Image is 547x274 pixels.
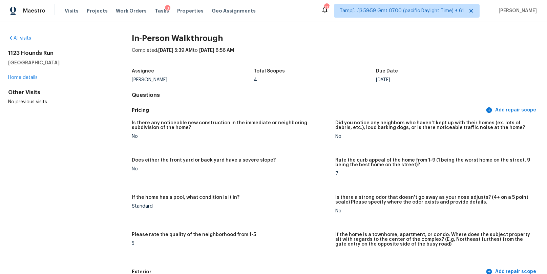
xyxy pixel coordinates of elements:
[8,36,31,41] a: All visits
[335,232,533,247] h5: If the home is a townhome, apartment, or condo: Where does the subject property sit with regards ...
[132,241,330,246] div: 5
[8,89,110,96] div: Other Visits
[199,48,234,53] span: [DATE] 6:56 AM
[335,209,533,213] div: No
[254,78,376,82] div: 4
[132,204,330,209] div: Standard
[8,100,47,104] span: No previous visits
[496,7,537,14] span: [PERSON_NAME]
[335,121,533,130] h5: Did you notice any neighbors who haven't kept up with their homes (ex. lots of debris, etc.), lou...
[335,158,533,167] h5: Rate the curb appeal of the home from 1-9 (1 being the worst home on the street, 9 being the best...
[132,78,254,82] div: [PERSON_NAME]
[376,78,498,82] div: [DATE]
[487,106,536,114] span: Add repair scope
[132,134,330,139] div: No
[65,7,79,14] span: Visits
[132,121,330,130] h5: Is there any noticeable new construction in the immediate or neighboring subdivision of the home?
[8,75,38,80] a: Home details
[158,48,193,53] span: [DATE] 5:39 AM
[116,7,147,14] span: Work Orders
[132,35,539,42] h2: In-Person Walkthrough
[165,5,170,12] div: 3
[335,195,533,205] h5: Is there a strong odor that doesn't go away as your nose adjusts? (4+ on a 5 point scale) Please ...
[254,69,285,73] h5: Total Scopes
[132,107,484,114] h5: Pricing
[132,232,256,237] h5: Please rate the quality of the neighborhood from 1-5
[132,92,539,99] h4: Questions
[132,195,239,200] h5: If the home has a pool, what condition is it in?
[340,7,464,14] span: Tamp[…]3:59:59 Gmt 0700 (pacific Daylight Time) + 61
[8,59,110,66] h5: [GEOGRAPHIC_DATA]
[155,8,169,13] span: Tasks
[132,69,154,73] h5: Assignee
[212,7,256,14] span: Geo Assignments
[335,171,533,176] div: 7
[87,7,108,14] span: Projects
[177,7,204,14] span: Properties
[132,158,276,163] h5: Does either the front yard or back yard have a severe slope?
[335,134,533,139] div: No
[132,167,330,171] div: No
[324,4,329,11] div: 717
[8,50,110,57] h2: 1123 Hounds Run
[132,47,539,65] div: Completed: to
[376,69,398,73] h5: Due Date
[23,7,45,14] span: Maestro
[484,104,539,117] button: Add repair scope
